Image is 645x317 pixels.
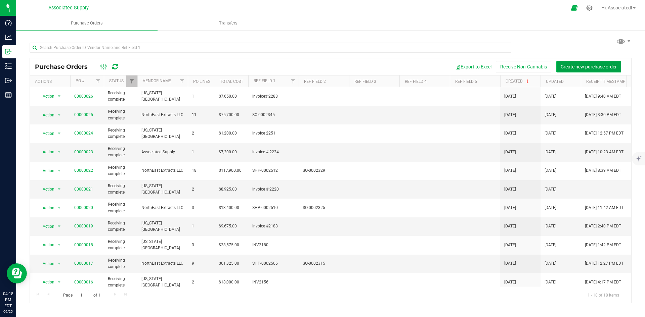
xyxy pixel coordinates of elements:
span: select [55,240,63,250]
span: [DATE] 1:42 PM EDT [585,242,621,248]
span: [DATE] [545,186,556,193]
span: Transfers [210,20,247,26]
a: Vendor Name [143,78,171,83]
a: PO Lines [193,79,210,84]
div: Manage settings [585,5,594,11]
span: $18,000.00 [219,279,239,285]
span: [DATE] [545,149,556,155]
span: [DATE] [504,130,516,137]
button: Create new purchase order [556,61,621,72]
span: [DATE] [545,223,556,229]
a: 00000018 [74,243,93,247]
span: select [55,259,63,268]
inline-svg: Reports [5,92,12,98]
span: 2 [192,130,211,137]
span: INV2180 [252,242,295,248]
span: Receiving complete [108,239,133,251]
a: Ref Field 2 [304,79,326,84]
span: invoice # 2220 [252,186,295,193]
span: $28,575.00 [219,242,239,248]
span: SO-0002315 [303,260,345,267]
span: invoice # 2234 [252,149,295,155]
a: 00000022 [74,168,93,173]
span: [DATE] [545,242,556,248]
span: invoice 2251 [252,130,295,137]
a: Created [506,79,530,84]
span: Receiving complete [108,164,133,177]
span: [DATE] [504,260,516,267]
span: Create new purchase order [561,64,617,69]
span: $7,650.00 [219,93,237,100]
span: [US_STATE][GEOGRAPHIC_DATA] [141,183,184,196]
a: Status [109,78,124,83]
span: 1 [192,223,211,229]
span: $8,925.00 [219,186,237,193]
span: Action [37,147,55,157]
button: Receive Non-Cannabis [496,61,551,72]
span: Action [37,184,55,194]
span: [DATE] 10:23 AM EDT [585,149,623,155]
span: $1,200.00 [219,130,237,137]
span: [DATE] [504,205,516,211]
inline-svg: Inventory [5,63,12,69]
span: [DATE] [504,279,516,285]
span: select [55,277,63,287]
span: invoice #2188 [252,223,295,229]
span: Purchase Orders [62,20,112,26]
span: SO-0002345 [252,112,295,118]
span: [US_STATE][GEOGRAPHIC_DATA] [141,276,184,288]
span: 3 [192,242,211,248]
span: Action [37,129,55,138]
span: [DATE] [545,279,556,285]
span: SO-0002325 [303,205,345,211]
a: 00000024 [74,131,93,136]
a: 00000020 [74,205,93,210]
div: Actions [35,79,68,84]
a: Receipt Timestamp [586,79,626,84]
span: Receiving complete [108,257,133,270]
a: Filter [93,75,104,87]
span: SHP-0002506 [252,260,295,267]
span: select [55,129,63,138]
span: Action [37,240,55,250]
span: [DATE] [545,205,556,211]
span: Receiving complete [108,146,133,158]
span: Receiving complete [108,108,133,121]
input: Search Purchase Order ID, Vendor Name and Ref Field 1 [30,43,511,53]
span: [DATE] [545,167,556,174]
span: [DATE] [545,93,556,100]
span: select [55,184,63,194]
span: Receiving complete [108,220,133,233]
span: $61,325.00 [219,260,239,267]
a: PO # [76,78,84,83]
span: select [55,222,63,231]
span: [DATE] [504,186,516,193]
span: NorthEast Extracts LLC [141,112,184,118]
span: Action [37,92,55,101]
a: 00000016 [74,280,93,284]
span: [DATE] 2:40 PM EDT [585,223,621,229]
a: 00000025 [74,112,93,117]
span: select [55,166,63,175]
span: 11 [192,112,211,118]
span: Receiving complete [108,201,133,214]
span: [DATE] [504,223,516,229]
span: SO-0002329 [303,167,345,174]
span: select [55,203,63,213]
span: INV2156 [252,279,295,285]
inline-svg: Inbound [5,48,12,55]
span: [DATE] [545,260,556,267]
span: Receiving complete [108,127,133,140]
span: [DATE] [504,112,516,118]
span: Receiving complete [108,183,133,196]
span: Action [37,110,55,120]
span: [DATE] [545,112,556,118]
span: 3 [192,205,211,211]
a: 00000019 [74,224,93,228]
a: Filter [177,75,188,87]
span: 1 [192,149,211,155]
span: [DATE] 3:30 PM EDT [585,112,621,118]
a: Ref Field 5 [455,79,477,84]
span: $75,700.00 [219,112,239,118]
span: Page of 1 [57,290,106,300]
